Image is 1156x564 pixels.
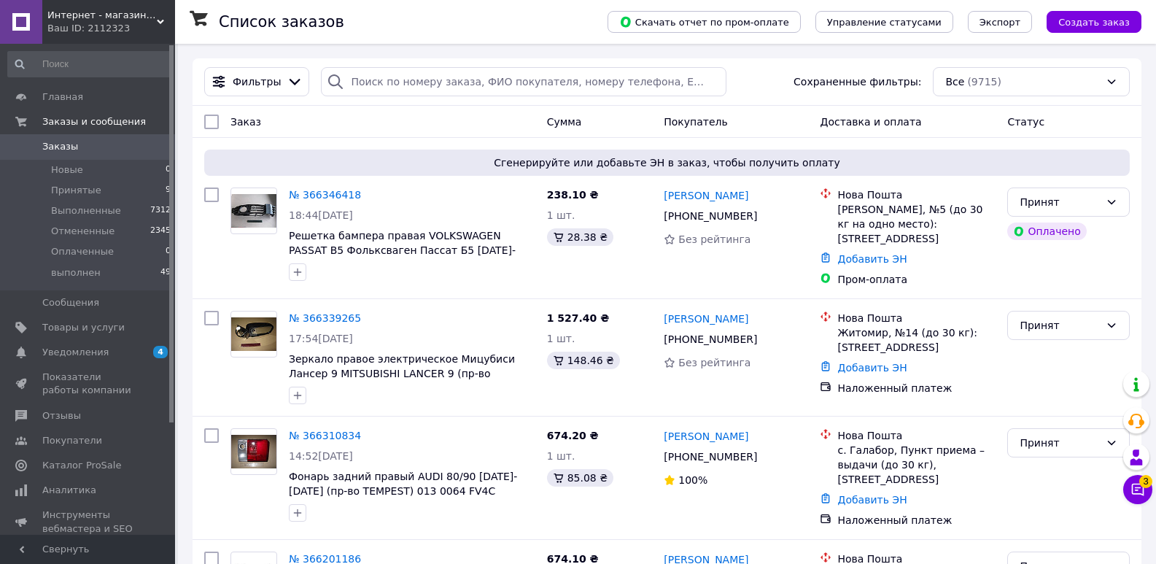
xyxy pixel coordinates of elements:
span: 1 шт. [547,209,575,221]
img: Фото товару [231,194,276,228]
span: Заказы [42,140,78,153]
span: Отзывы [42,409,81,422]
span: Уведомления [42,346,109,359]
span: 100% [678,474,707,486]
span: (9715) [967,76,1001,88]
span: выполнен [51,266,101,279]
div: [PHONE_NUMBER] [661,206,760,226]
img: Фото товару [231,435,276,469]
div: Нова Пошта [837,428,996,443]
span: Главная [42,90,83,104]
div: Наложенный платеж [837,513,996,528]
button: Экспорт [968,11,1032,33]
span: Фильтры [233,74,281,89]
span: Принятые [51,184,101,197]
a: Фото товару [230,188,277,234]
img: Фото товару [231,317,276,352]
span: Сообщения [42,296,99,309]
span: 0 [166,245,171,258]
span: 238.10 ₴ [547,189,599,201]
span: 0 [166,163,171,177]
button: Создать заказ [1047,11,1141,33]
div: Ваш ID: 2112323 [47,22,175,35]
span: Новые [51,163,83,177]
span: 1 шт. [547,450,575,462]
span: 674.20 ₴ [547,430,599,441]
div: Нова Пошта [837,188,996,202]
a: Добавить ЭН [837,362,907,374]
a: Добавить ЭН [837,494,907,506]
input: Поиск по номеру заказа, ФИО покупателя, номеру телефона, Email, номеру накладной [321,67,726,96]
span: Покупатели [42,434,102,447]
a: № 366310834 [289,430,361,441]
span: 4 [153,346,168,358]
span: 49 [160,266,171,279]
a: Фонарь задний правый AUDI 80/90 [DATE]-[DATE] (пр-во TEMPEST) 013 0064 FV4C [289,471,517,497]
span: Выполненные [51,204,121,217]
div: [PERSON_NAME], №5 (до 30 кг на одно место): [STREET_ADDRESS] [837,202,996,246]
span: Заказ [230,116,261,128]
span: Отмененные [51,225,115,238]
input: Поиск [7,51,172,77]
span: 18:44[DATE] [289,209,353,221]
span: Все [945,74,964,89]
span: Оплаченные [51,245,114,258]
a: [PERSON_NAME] [664,188,748,203]
button: Скачать отчет по пром-оплате [608,11,801,33]
span: Товары и услуги [42,321,125,334]
div: с. Галабор, Пункт приема – выдачи (до 30 кг), [STREET_ADDRESS] [837,443,996,487]
span: Без рейтинга [678,357,750,368]
span: Сумма [547,116,582,128]
div: [PHONE_NUMBER] [661,447,760,467]
span: Показатели работы компании [42,371,135,397]
div: Наложенный платеж [837,381,996,395]
span: Экспорт [980,17,1020,28]
div: 28.38 ₴ [547,228,613,246]
a: Решетка бампера правая VOLKSWAGEN PASSAT B5 Фольксваген Пассат Б5 [DATE]-[DATE] (пр-во TEMPEST) 0... [289,230,516,271]
a: [PERSON_NAME] [664,429,748,444]
span: 1 527.40 ₴ [547,312,610,324]
span: Без рейтинга [678,233,750,245]
span: 14:52[DATE] [289,450,353,462]
span: Создать заказ [1058,17,1130,28]
a: Добавить ЭН [837,253,907,265]
div: Принят [1020,194,1100,210]
a: Зеркало правое электрическое Мицубиси Лансер 9 MITSUBISHI LANCER 9 (пр-во TEMPEST) [289,353,515,394]
span: 9 [166,184,171,197]
div: 85.08 ₴ [547,469,613,487]
span: Сохраненные фильтры: [794,74,921,89]
span: 1 шт. [547,333,575,344]
span: Аналитика [42,484,96,497]
a: Фото товару [230,428,277,475]
div: Нова Пошта [837,311,996,325]
span: Инструменты вебмастера и SEO [42,509,135,535]
span: Статус [1007,116,1044,128]
span: 7312 [150,204,171,217]
span: Интернет - магазин Автозапчасти [47,9,157,22]
span: Заказы и сообщения [42,115,146,128]
div: [PHONE_NUMBER] [661,329,760,349]
a: Создать заказ [1032,15,1141,27]
span: 2345 [150,225,171,238]
div: Принят [1020,435,1100,451]
span: 3 [1139,475,1152,488]
a: Фото товару [230,311,277,358]
button: Управление статусами [815,11,953,33]
a: [PERSON_NAME] [664,312,748,326]
a: № 366346418 [289,189,361,201]
div: Пром-оплата [837,272,996,287]
div: Принят [1020,317,1100,333]
span: Сгенерируйте или добавьте ЭН в заказ, чтобы получить оплату [210,155,1124,170]
span: Покупатель [664,116,728,128]
div: Житомир, №14 (до 30 кг): [STREET_ADDRESS] [837,325,996,355]
button: Чат с покупателем3 [1123,475,1152,504]
div: Оплачено [1007,223,1086,240]
div: 148.46 ₴ [547,352,620,369]
a: № 366339265 [289,312,361,324]
span: 17:54[DATE] [289,333,353,344]
span: Доставка и оплата [820,116,921,128]
h1: Список заказов [219,13,344,31]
